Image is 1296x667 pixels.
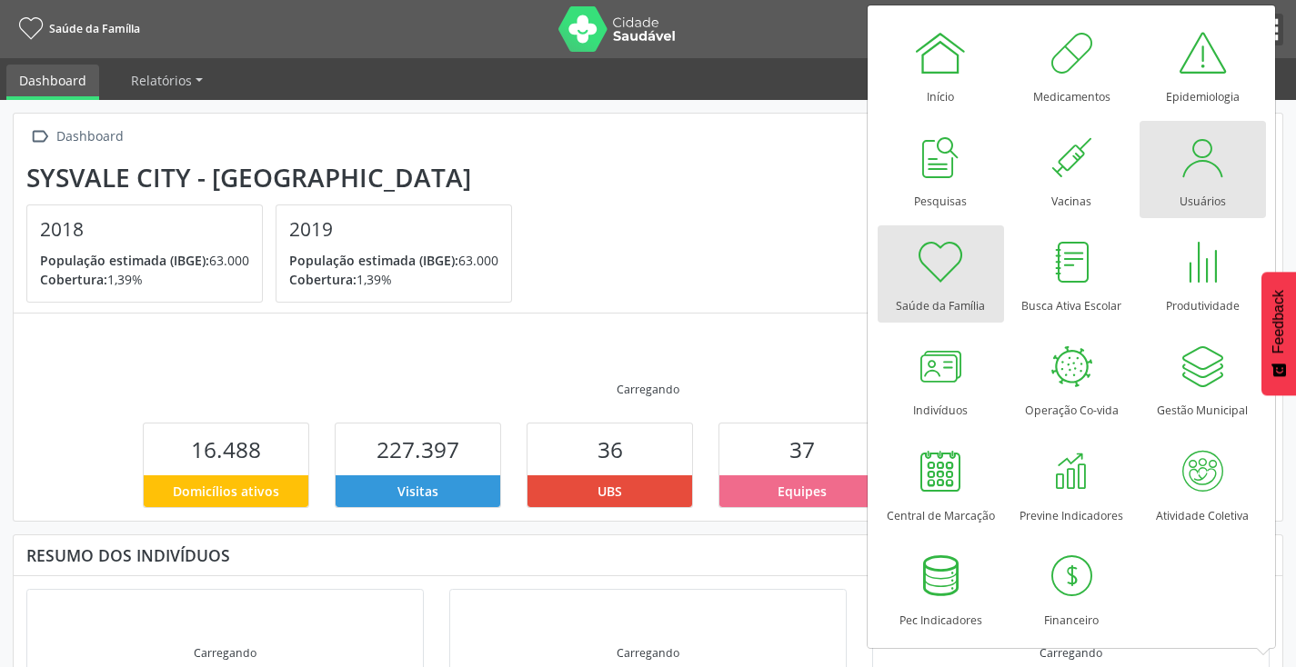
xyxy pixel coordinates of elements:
h4: 2018 [40,218,249,241]
span: Relatórios [131,72,192,89]
span: 37 [789,434,815,464]
p: 1,39% [40,270,249,289]
a:  Dashboard [26,124,126,150]
span: Equipes [778,482,827,501]
a: Produtividade [1140,225,1266,323]
span: Cobertura: [289,271,357,288]
span: 16.488 [191,434,261,464]
div: Carregando [194,645,256,661]
span: Cobertura: [40,271,107,288]
a: Gestão Municipal [1140,330,1266,427]
span: Feedback [1271,290,1287,353]
div: Resumo dos indivíduos [26,545,1270,565]
i:  [26,124,53,150]
div: Carregando [1040,645,1102,661]
span: Saúde da Família [49,21,140,36]
div: Carregando [617,645,679,661]
span: 36 [598,434,623,464]
a: Usuários [1140,121,1266,218]
a: Relatórios [118,65,216,96]
a: Pesquisas [878,121,1004,218]
span: UBS [598,482,622,501]
a: Previne Indicadores [1009,435,1135,533]
span: 227.397 [377,434,459,464]
a: Central de Marcação [878,435,1004,533]
p: 63.000 [289,251,498,270]
a: Vacinas [1009,121,1135,218]
span: População estimada (IBGE): [289,252,458,269]
a: Financeiro [1009,540,1135,637]
a: Saúde da Família [878,225,1004,323]
div: Dashboard [53,124,126,150]
a: Indivíduos [878,330,1004,427]
p: 1,39% [289,270,498,289]
a: Operação Co-vida [1009,330,1135,427]
a: Atividade Coletiva [1140,435,1266,533]
div: Sysvale City - [GEOGRAPHIC_DATA] [26,163,525,193]
a: Medicamentos [1009,16,1135,114]
h4: 2019 [289,218,498,241]
a: Busca Ativa Escolar [1009,225,1135,323]
span: Visitas [397,482,438,501]
span: População estimada (IBGE): [40,252,209,269]
a: Epidemiologia [1140,16,1266,114]
div: Carregando [617,382,679,397]
a: Pec Indicadores [878,540,1004,637]
span: Domicílios ativos [173,482,279,501]
a: Início [878,16,1004,114]
button: Feedback - Mostrar pesquisa [1261,272,1296,395]
p: 63.000 [40,251,249,270]
a: Dashboard [6,65,99,100]
a: Saúde da Família [13,14,140,44]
